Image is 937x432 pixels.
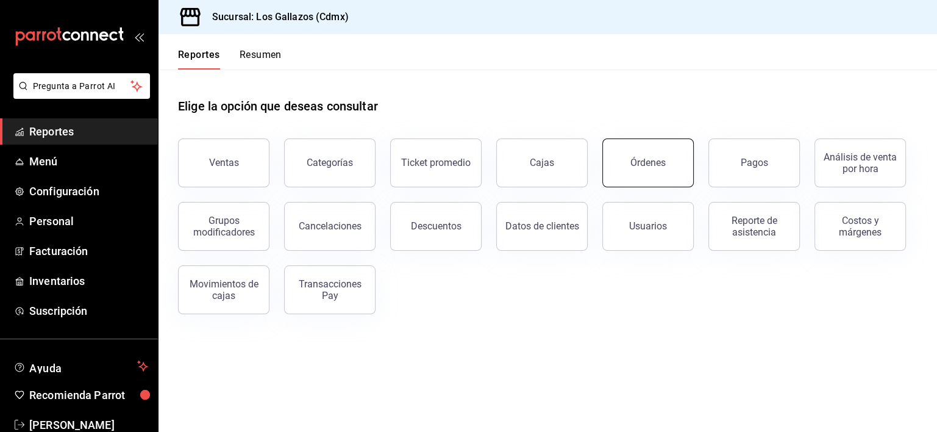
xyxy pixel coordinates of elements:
[299,220,362,232] div: Cancelaciones
[209,157,239,168] div: Ventas
[29,183,148,200] span: Configuración
[307,157,353,168] div: Categorías
[401,157,471,168] div: Ticket promedio
[29,243,148,259] span: Facturación
[530,156,555,170] div: Cajas
[822,151,898,175] div: Análisis de venta por hora
[186,278,262,301] div: Movimientos de cajas
[496,202,588,251] button: Datos de clientes
[29,273,148,289] span: Inventarios
[186,215,262,238] div: Grupos modificadores
[29,387,148,403] span: Recomienda Parrot
[602,202,694,251] button: Usuarios
[13,73,150,99] button: Pregunta a Parrot AI
[741,157,768,168] div: Pagos
[134,32,144,41] button: open_drawer_menu
[29,303,148,319] span: Suscripción
[178,202,269,251] button: Grupos modificadores
[178,49,220,70] button: Reportes
[814,202,906,251] button: Costos y márgenes
[33,80,131,93] span: Pregunta a Parrot AI
[814,139,906,187] button: Análisis de venta por hora
[9,88,150,101] a: Pregunta a Parrot AI
[202,10,349,24] h3: Sucursal: Los Gallazos (Cdmx)
[284,265,376,314] button: Transacciones Pay
[240,49,282,70] button: Resumen
[29,359,132,373] span: Ayuda
[390,139,482,187] button: Ticket promedio
[284,139,376,187] button: Categorías
[602,139,694,187] button: Órdenes
[708,202,800,251] button: Reporte de asistencia
[178,49,282,70] div: navigation tabs
[505,220,579,232] div: Datos de clientes
[629,220,667,232] div: Usuarios
[29,153,148,170] span: Menú
[822,215,898,238] div: Costos y márgenes
[496,139,588,187] a: Cajas
[630,157,666,168] div: Órdenes
[390,202,482,251] button: Descuentos
[716,215,792,238] div: Reporte de asistencia
[29,123,148,140] span: Reportes
[178,139,269,187] button: Ventas
[178,97,378,115] h1: Elige la opción que deseas consultar
[292,278,368,301] div: Transacciones Pay
[178,265,269,314] button: Movimientos de cajas
[411,220,461,232] div: Descuentos
[284,202,376,251] button: Cancelaciones
[29,213,148,229] span: Personal
[708,139,800,187] button: Pagos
